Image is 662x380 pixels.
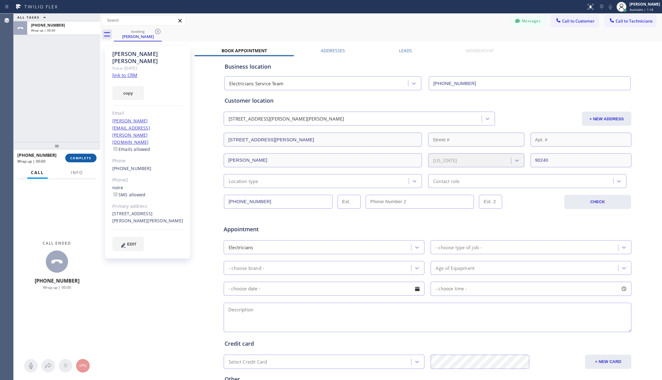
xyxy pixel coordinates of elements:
[17,15,40,19] span: ALL TASKS
[71,170,83,175] span: Info
[112,110,183,117] div: Email
[112,165,152,171] a: [PHONE_NUMBER]
[436,286,467,292] span: - choose time -
[102,15,185,25] input: Search
[112,50,183,65] div: [PERSON_NAME] [PERSON_NAME]
[229,177,258,185] div: Location type
[616,18,652,24] span: Call to Technicians
[59,359,72,373] button: Open dialpad
[551,15,599,27] button: Call to Customer
[399,48,412,53] label: Leads
[606,2,615,11] button: Mute
[112,65,183,72] div: Since: [DATE]
[466,48,494,53] label: Membership
[70,156,92,160] span: COMPLETE
[229,80,283,87] div: Electricians Service Team
[114,28,161,41] div: Julieta Jaeckels
[429,76,631,90] input: Phone Number
[17,152,57,158] span: [PHONE_NUMBER]
[112,203,183,210] div: Primary address
[114,192,118,196] input: SMS allowed
[225,62,630,71] div: Business location
[112,157,183,164] div: Phone
[582,112,631,126] button: + NEW ADDRESS
[436,264,475,271] div: Age of Equipment
[224,282,424,296] input: - choose date -
[43,285,71,290] span: Wrap up | 00:00
[31,28,55,32] span: Wrap up | 00:00
[229,264,264,271] div: - choose brand -
[35,277,80,284] span: [PHONE_NUMBER]
[112,210,183,224] div: [STREET_ADDRESS][PERSON_NAME][PERSON_NAME]
[229,358,267,365] div: Select Credit Card
[43,241,71,246] span: Call ended
[605,15,656,27] button: Call to Technicians
[221,48,267,53] label: Book Appointment
[114,34,161,39] div: [PERSON_NAME]
[436,244,482,251] div: - choose type of job -
[112,118,150,145] a: [PERSON_NAME][EMAIL_ADDRESS][PERSON_NAME][DOMAIN_NAME]
[27,167,48,179] button: Call
[112,72,137,78] a: link to CRM
[433,177,459,185] div: Contact role
[112,184,183,199] div: none
[564,195,631,209] button: CHECK
[24,359,38,373] button: Mute
[31,23,65,28] span: [PHONE_NUMBER]
[531,133,632,147] input: Apt. #
[224,225,359,233] span: Appointment
[366,195,474,209] input: Phone Number 2
[114,29,161,34] div: booking
[225,96,630,105] div: Customer location
[321,48,345,53] label: Addresses
[428,133,524,147] input: Street #
[562,18,595,24] span: Call to Customer
[229,115,344,122] div: [STREET_ADDRESS][PERSON_NAME][PERSON_NAME]
[229,244,253,251] div: Electricians
[585,355,631,369] button: + NEW CARD
[31,170,44,175] span: Call
[337,195,361,209] input: Ext.
[224,133,422,147] input: Address
[112,177,183,184] div: Phone2
[224,153,422,167] input: City
[112,237,144,251] button: EDIT
[224,195,333,209] input: Phone Number
[511,15,545,27] button: Messages
[65,154,97,162] button: COMPLETE
[41,359,55,373] button: Open directory
[112,86,144,100] button: copy
[76,359,90,373] button: Hang up
[17,159,45,164] span: Wrap up | 00:00
[112,146,150,152] label: Emails allowed
[531,153,632,167] input: ZIP
[14,14,52,21] button: ALL TASKS
[225,339,630,348] div: Credit card
[112,192,145,198] label: SMS allowed
[114,147,118,151] input: Emails allowed
[630,7,653,12] span: Available | 1:18
[479,195,502,209] input: Ext. 2
[67,167,87,179] button: Info
[630,2,660,7] div: [PERSON_NAME]
[127,242,136,246] span: EDIT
